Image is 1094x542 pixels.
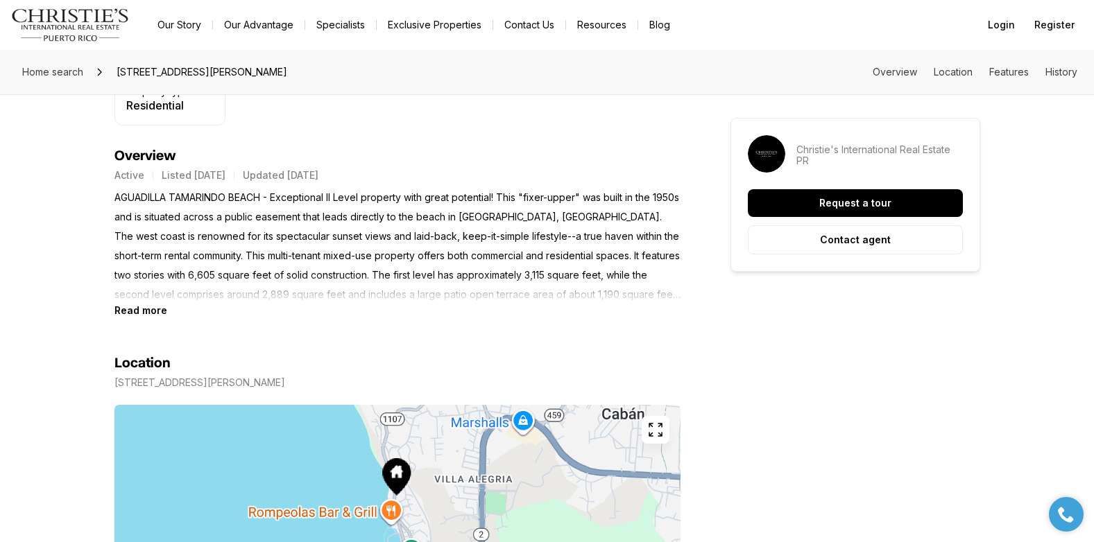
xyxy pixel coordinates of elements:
a: Resources [566,15,638,35]
button: Login [980,11,1023,39]
p: Updated [DATE] [243,170,318,181]
button: Contact Us [493,15,565,35]
a: Skip to: Features [989,66,1029,78]
p: Contact agent [820,234,891,245]
img: logo [11,8,130,42]
a: Our Advantage [213,15,305,35]
span: Home search [22,66,83,78]
a: Skip to: Location [934,66,973,78]
span: Login [988,19,1015,30]
span: Register [1034,19,1075,30]
button: Contact agent [748,225,963,254]
a: Our Story [146,15,212,35]
p: Listed [DATE] [162,170,225,181]
p: AGUADILLA TAMARINDO BEACH - Exceptional II Level property with great potential! This "fixer-upper... [114,188,681,304]
button: Request a tour [748,189,963,217]
p: [STREET_ADDRESS][PERSON_NAME] [114,377,285,388]
span: [STREET_ADDRESS][PERSON_NAME] [111,61,293,83]
a: Home search [17,61,89,83]
a: Skip to: History [1045,66,1077,78]
a: Blog [638,15,681,35]
h4: Location [114,355,171,371]
h4: Overview [114,148,681,164]
p: Residential [126,100,190,111]
a: Exclusive Properties [377,15,493,35]
button: Register [1026,11,1083,39]
p: Active [114,170,144,181]
p: Christie's International Real Estate PR [796,144,963,166]
p: Request a tour [819,198,891,209]
a: Specialists [305,15,376,35]
nav: Page section menu [873,67,1077,78]
a: Skip to: Overview [873,66,917,78]
button: Read more [114,304,167,316]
